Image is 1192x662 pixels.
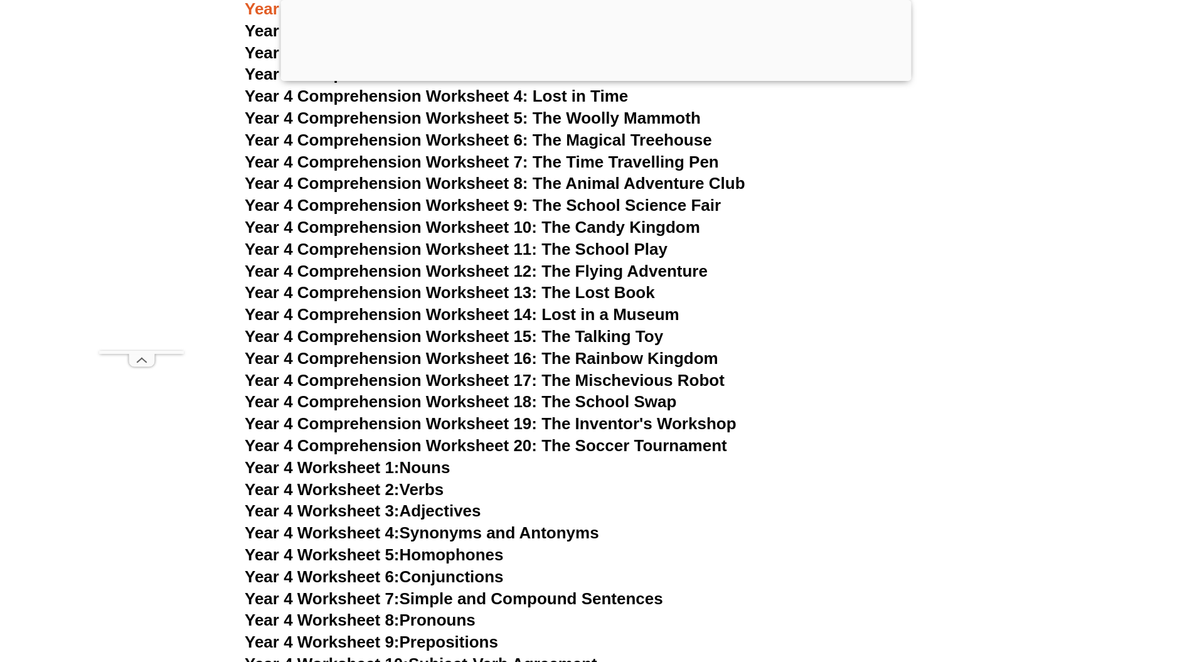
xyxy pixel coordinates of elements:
span: Year 4 Worksheet 1: [245,458,400,477]
a: Year 4 Comprehension Worksheet 13: The Lost Book [245,283,655,302]
a: Year 4 Comprehension Worksheet 18: The School Swap [245,392,676,411]
a: Year 4 Comprehension Worksheet 4: Lost in Time [245,87,628,105]
a: Year 4 Comprehension Worksheet 9: The School Science Fair [245,196,721,215]
span: Year 4 Worksheet 8: [245,611,400,629]
iframe: Chat Widget [983,520,1192,662]
a: Year 4 Comprehension Worksheet 14: Lost in a Museum [245,305,679,324]
span: Year 4 Worksheet 9: [245,633,400,651]
a: Year 4 Worksheet 4:Synonyms and Antonyms [245,523,599,542]
span: Year 4 Worksheet 3: [245,501,400,520]
a: Year 4 Comprehension Worksheet 2: Ancient Aztecs [245,43,648,62]
a: Year 4 Comprehension Worksheet 19: The Inventor's Workshop [245,414,737,433]
span: Year 4 Comprehension Worksheet 1: [245,21,528,40]
iframe: Advertisement [99,33,184,351]
a: Year 4 Comprehension Worksheet 7: The Time Travelling Pen [245,152,719,171]
a: Year 4 Comprehension Worksheet 10: The Candy Kingdom [245,218,700,237]
a: Year 4 Worksheet 8:Pronouns [245,611,476,629]
a: Year 4 Comprehension Worksheet 17: The Mischevious Robot [245,371,725,390]
a: Year 4 Comprehension Worksheet 1: Dinosaur Adventure [245,21,688,40]
span: Year 4 Worksheet 5: [245,545,400,564]
a: Year 4 Worksheet 9:Prepositions [245,633,498,651]
a: Year 4 Worksheet 2:Verbs [245,480,444,499]
span: Year 4 Worksheet 4: [245,523,400,542]
span: Year 4 Worksheet 2: [245,480,400,499]
span: Year 4 Worksheet 6: [245,567,400,586]
a: Year 4 Comprehension Worksheet 5: The Woolly Mammoth [245,109,701,127]
a: Year 4 Comprehension Worksheet 16: The Rainbow Kingdom [245,349,718,368]
a: Year 4 Comprehension Worksheet 6: The Magical Treehouse [245,131,712,149]
a: Year 4 Comprehension Worksheet 20: The Soccer Tournament [245,436,727,455]
span: Year 4 Worksheet 7: [245,589,400,608]
a: Year 4 Worksheet 1:Nouns [245,458,450,477]
a: Year 4 Worksheet 6:Conjunctions [245,567,504,586]
a: Year 4 Worksheet 5:Homophones [245,545,504,564]
a: Year 4 Comprehension Worksheet 8: The Animal Adventure Club [245,174,745,193]
a: Year 4 Comprehension Worksheet 15: The Talking Toy [245,327,663,346]
a: Year 4 Comprehension Worksheet 3: Barbie Land [245,65,627,83]
a: Year 4 Worksheet 7:Simple and Compound Sentences [245,589,663,608]
a: Year 4 Comprehension Worksheet 11: The School Play [245,240,668,259]
a: Year 4 Comprehension Worksheet 12: The Flying Adventure [245,262,708,280]
a: Year 4 Worksheet 3:Adjectives [245,501,481,520]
